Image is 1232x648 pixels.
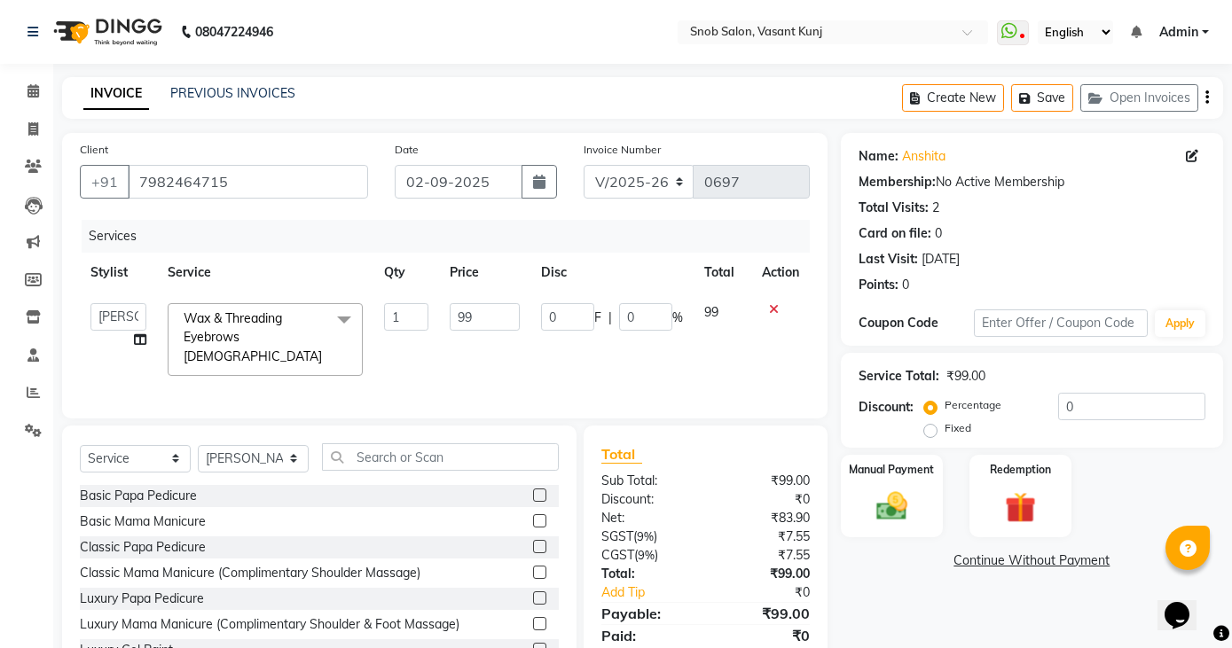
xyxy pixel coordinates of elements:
[859,173,1205,191] div: No Active Membership
[588,625,705,646] div: Paid:
[157,253,373,293] th: Service
[946,367,985,386] div: ₹99.00
[80,615,459,634] div: Luxury Mama Manicure (Complimentary Shoulder & Foot Massage)
[859,250,918,269] div: Last Visit:
[588,472,705,490] div: Sub Total:
[588,546,705,565] div: ( )
[637,529,654,543] span: 9%
[322,443,559,471] input: Search or Scan
[80,512,206,531] div: Basic Mama Manicure
[638,548,655,562] span: 9%
[395,142,419,158] label: Date
[859,276,898,294] div: Points:
[922,250,960,269] div: [DATE]
[588,583,725,602] a: Add Tip
[902,84,1004,112] button: Create New
[83,78,149,110] a: INVOICE
[859,173,936,191] div: Membership:
[601,547,634,563] span: CGST
[902,276,909,294] div: 0
[45,7,167,57] img: logo
[80,589,204,608] div: Luxury Papa Pedicure
[128,165,368,199] input: Search by Name/Mobile/Email/Code
[530,253,694,293] th: Disc
[80,253,157,293] th: Stylist
[1011,84,1073,112] button: Save
[705,509,822,527] div: ₹83.90
[867,488,916,524] img: _cash.svg
[705,625,822,646] div: ₹0
[588,490,705,509] div: Discount:
[995,488,1045,527] img: _gift.svg
[588,603,705,624] div: Payable:
[80,487,197,505] div: Basic Papa Pedicure
[80,142,108,158] label: Client
[588,565,705,583] div: Total:
[373,253,439,293] th: Qty
[1159,23,1198,42] span: Admin
[1080,84,1198,112] button: Open Invoices
[195,7,273,57] b: 08047224946
[844,551,1220,570] a: Continue Without Payment
[184,310,322,364] span: Wax & Threading Eyebrows [DEMOGRAPHIC_DATA]
[859,199,929,217] div: Total Visits:
[601,445,642,464] span: Total
[705,490,822,509] div: ₹0
[704,304,718,320] span: 99
[1157,577,1214,630] iframe: chat widget
[990,462,1051,478] label: Redemption
[322,348,330,364] a: x
[705,565,822,583] div: ₹99.00
[705,603,822,624] div: ₹99.00
[608,308,612,327] span: |
[588,509,705,527] div: Net:
[859,367,939,386] div: Service Total:
[859,398,914,417] div: Discount:
[80,165,129,199] button: +91
[859,314,974,332] div: Coupon Code
[588,527,705,546] div: ( )
[705,472,822,490] div: ₹99.00
[935,224,942,243] div: 0
[601,528,633,544] span: SGST
[80,564,420,582] div: Classic Mama Manicure (Complimentary Shoulder Massage)
[725,583,822,602] div: ₹0
[439,253,530,293] th: Price
[1155,310,1205,337] button: Apply
[170,85,295,101] a: PREVIOUS INVOICES
[849,462,934,478] label: Manual Payment
[945,397,1001,413] label: Percentage
[584,142,661,158] label: Invoice Number
[859,224,931,243] div: Card on file:
[859,147,898,166] div: Name:
[932,199,939,217] div: 2
[594,308,601,327] span: F
[974,309,1148,337] input: Enter Offer / Coupon Code
[80,538,206,557] div: Classic Papa Pedicure
[672,308,683,327] span: %
[705,527,822,546] div: ₹7.55
[705,546,822,565] div: ₹7.55
[751,253,810,293] th: Action
[902,147,946,166] a: Anshita
[945,420,971,436] label: Fixed
[694,253,751,293] th: Total
[82,220,823,253] div: Services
